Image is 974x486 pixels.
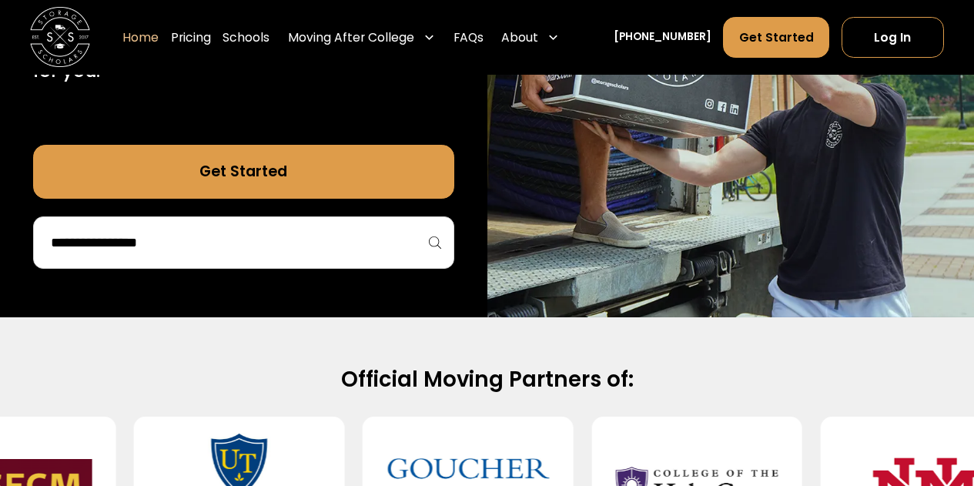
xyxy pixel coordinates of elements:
a: Log In [842,17,944,58]
a: Schools [223,17,269,59]
div: Moving After College [282,17,441,59]
div: About [495,17,565,59]
a: Get Started [33,145,454,199]
a: Get Started [723,17,829,58]
h2: Official Moving Partners of: [49,366,925,394]
div: Moving After College [288,28,414,46]
div: About [501,28,538,46]
a: FAQs [454,17,484,59]
a: [PHONE_NUMBER] [614,30,711,46]
a: Home [122,17,159,59]
a: Pricing [171,17,211,59]
a: home [30,8,90,68]
img: Storage Scholars main logo [30,8,90,68]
